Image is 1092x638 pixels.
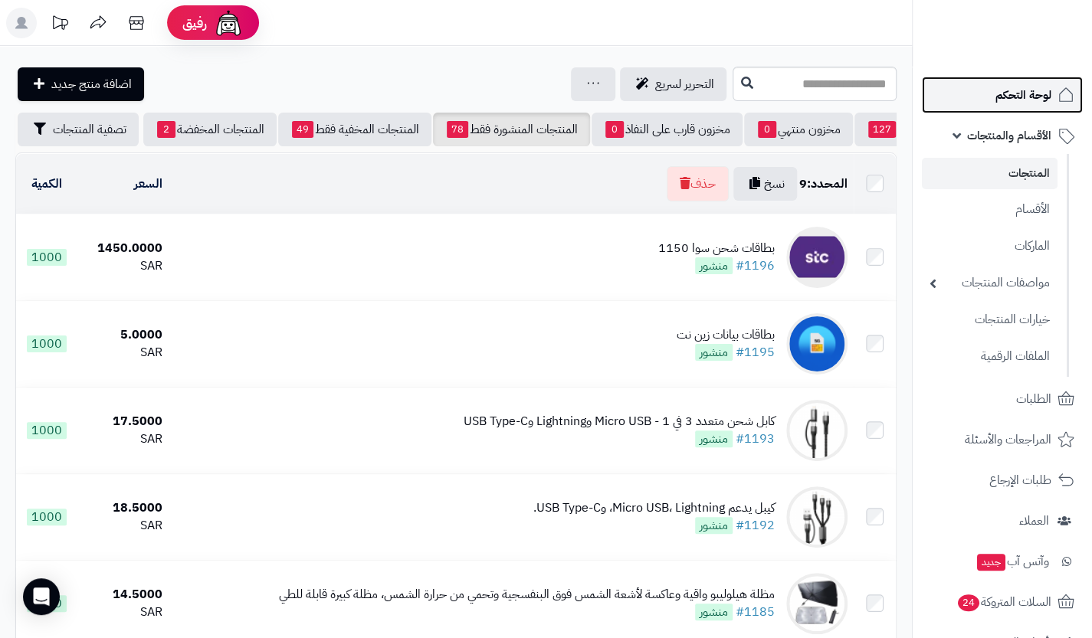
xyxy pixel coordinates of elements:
img: مظلة هيلوليبو واقية وعاكسة لأشعة الشمس فوق البنفسجية وتحمي من حرارة الشمس، مظلة كبيرة قابلة للطي [786,573,848,634]
div: كابل شحن متعدد 3 في 1 - Micro USB وLightning وUSB Type-C [464,413,775,430]
div: 14.5000 [84,586,162,604]
span: 1000 [27,249,67,266]
span: 9 [799,175,807,193]
a: لوحة التحكم [922,77,1083,113]
span: منشور [695,430,733,447]
div: المحدد: [799,175,848,193]
a: طلبات الإرجاع [922,462,1083,499]
span: منشور [695,257,733,274]
span: طلبات الإرجاع [989,470,1051,491]
a: مخزون قارب على النفاذ0 [592,113,743,146]
img: logo-2.png [988,43,1077,75]
a: العملاء [922,502,1083,539]
span: 2 [157,121,175,138]
span: تصفية المنتجات [53,120,126,139]
a: المراجعات والأسئلة [922,421,1083,458]
div: SAR [84,257,162,275]
a: #1193 [736,430,775,448]
a: خيارات المنتجات [922,303,1058,336]
span: التحرير لسريع [655,75,714,93]
span: 1000 [27,335,67,352]
span: اضافة منتج جديد [51,75,132,93]
a: تحديثات المنصة [41,8,79,42]
span: منشور [695,604,733,620]
img: بطاقات شحن سوا 1150 [786,227,848,288]
div: 1450.0000 [84,240,162,257]
button: نسخ [733,167,797,201]
img: كيبل يدعم Micro USB، Lightning، وUSB Type-C. [786,486,848,548]
a: وآتس آبجديد [922,543,1083,580]
span: 0 [605,121,624,138]
div: 5.0000 [84,326,162,344]
a: #1192 [736,516,775,535]
span: العملاء [1019,510,1049,532]
a: التحرير لسريع [620,67,726,101]
a: الملفات الرقمية [922,340,1058,373]
a: الكمية [31,175,62,193]
a: مخزون منتهي0 [744,113,853,146]
div: SAR [84,604,162,621]
span: 78 [447,121,468,138]
span: رفيق [182,14,207,32]
span: 127 [868,121,896,138]
a: السعر [134,175,162,193]
div: مظلة هيلوليبو واقية وعاكسة لأشعة الشمس فوق البنفسجية وتحمي من حرارة الشمس، مظلة كبيرة قابلة للطي [279,586,775,604]
img: بطاقات بيانات زين نت [786,313,848,375]
span: جديد [977,554,1005,571]
span: لوحة التحكم [995,84,1051,106]
a: المنتجات [922,158,1058,189]
div: SAR [84,430,162,448]
span: وآتس آب [976,551,1049,572]
a: المنتجات المخفية فقط49 [278,113,431,146]
a: الطلبات [922,381,1083,417]
span: 24 [958,594,979,611]
a: المنتجات المنشورة فقط78 [433,113,590,146]
span: 0 [758,121,776,138]
div: بطاقات بيانات زين نت [677,326,775,344]
span: 1000 [27,422,67,439]
div: 18.5000 [84,499,162,517]
span: 49 [292,121,313,138]
span: المراجعات والأسئلة [965,429,1051,450]
div: 17.5000 [84,413,162,430]
img: كابل شحن متعدد 3 في 1 - Micro USB وLightning وUSB Type-C [786,400,848,461]
a: #1185 [736,603,775,621]
a: السلات المتروكة24 [922,584,1083,620]
span: السلات المتروكة [956,591,1051,613]
div: SAR [84,344,162,362]
a: #1195 [736,343,775,362]
div: SAR [84,517,162,535]
a: #1196 [736,257,775,275]
a: الأقسام [922,193,1058,226]
span: منشور [695,517,733,534]
button: تصفية المنتجات [18,113,139,146]
span: الطلبات [1016,388,1051,410]
div: بطاقات شحن سوا 1150 [658,240,775,257]
span: 1000 [27,509,67,525]
div: كيبل يدعم Micro USB، Lightning، وUSB Type-C. [533,499,775,517]
a: المنتجات المخفضة2 [143,113,277,146]
a: مواصفات المنتجات [922,267,1058,299]
button: حذف [667,166,729,201]
span: الأقسام والمنتجات [967,125,1051,146]
a: كل المنتجات127 [854,113,966,146]
img: ai-face.png [213,8,244,38]
div: Open Intercom Messenger [23,578,60,615]
a: الماركات [922,230,1058,263]
span: منشور [695,344,733,361]
a: اضافة منتج جديد [18,67,144,101]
